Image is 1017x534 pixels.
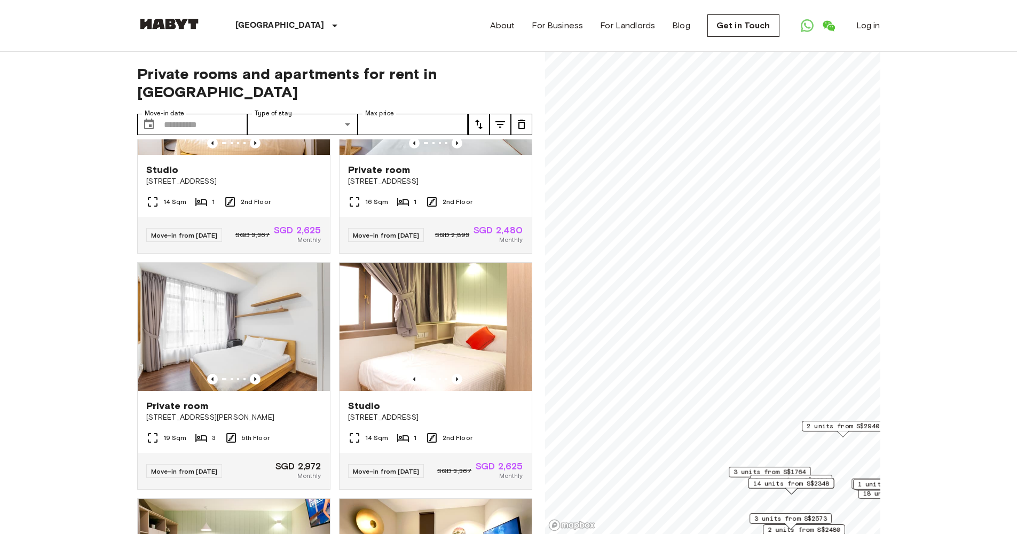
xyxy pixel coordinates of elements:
div: Map marker [729,467,811,483]
span: 2nd Floor [443,433,472,443]
span: 16 Sqm [365,197,389,207]
span: SGD 3,367 [437,466,471,476]
span: Move-in from [DATE] [151,467,218,475]
img: Habyt [137,19,201,29]
a: For Business [532,19,583,32]
label: Type of stay [255,109,292,118]
p: [GEOGRAPHIC_DATA] [235,19,325,32]
span: SGD 2,480 [474,225,523,235]
span: 2nd Floor [443,197,472,207]
span: 1 [212,197,215,207]
span: Studio [146,163,179,176]
span: SGD 2,625 [476,461,523,471]
div: Map marker [852,478,934,495]
span: Monthly [499,235,523,245]
button: Previous image [452,374,462,384]
button: tune [490,114,511,135]
span: [STREET_ADDRESS] [348,176,523,187]
label: Move-in date [145,109,184,118]
button: Previous image [452,138,462,148]
span: [STREET_ADDRESS] [146,176,321,187]
span: 1 [414,197,416,207]
span: 3 units from S$3024 [755,475,827,485]
span: 2nd Floor [241,197,271,207]
span: Monthly [297,471,321,481]
a: Open WhatsApp [797,15,818,36]
button: Previous image [207,374,218,384]
a: Marketing picture of unit SG-01-111-002-001Previous imagePrevious imageStudio[STREET_ADDRESS]14 S... [137,26,330,254]
a: Marketing picture of unit SG-01-021-008-01Previous imagePrevious imagePrivate room[STREET_ADDRESS... [339,26,532,254]
div: Map marker [750,513,832,530]
div: Map marker [802,421,884,437]
button: Previous image [409,138,420,148]
button: Previous image [409,374,420,384]
span: 2 units from S$2940 [807,421,879,431]
span: 19 Sqm [163,433,187,443]
button: tune [468,114,490,135]
a: About [490,19,515,32]
a: Get in Touch [707,14,779,37]
span: 1 units from S$2363 [858,480,931,489]
button: Choose date [138,114,160,135]
span: SGD 2,972 [275,461,321,471]
div: Map marker [750,475,832,491]
button: Previous image [250,374,261,384]
span: SGD 3,367 [235,230,270,240]
span: 3 [212,433,216,443]
span: Move-in from [DATE] [353,231,420,239]
span: SGD 2,893 [435,230,469,240]
span: Studio [348,399,381,412]
span: SGD 2,625 [274,225,321,235]
div: Map marker [858,488,944,505]
span: Private room [348,163,411,176]
span: Move-in from [DATE] [151,231,218,239]
div: Map marker [853,479,935,496]
span: Private room [146,399,209,412]
span: 3 units from S$1764 [734,467,806,477]
div: Map marker [748,478,834,494]
a: For Landlords [600,19,655,32]
a: Mapbox logo [548,519,595,531]
button: Previous image [250,138,261,148]
a: Marketing picture of unit SG-01-111-006-001Previous imagePrevious imageStudio[STREET_ADDRESS]14 S... [339,262,532,490]
img: Marketing picture of unit SG-01-111-006-001 [340,263,532,391]
label: Max price [365,109,394,118]
span: Monthly [297,235,321,245]
button: tune [511,114,532,135]
span: 3 units from S$2573 [754,514,827,523]
a: Blog [672,19,690,32]
span: 5th Floor [242,433,270,443]
span: 1 [414,433,416,443]
span: Monthly [499,471,523,481]
a: Log in [856,19,880,32]
span: [STREET_ADDRESS][PERSON_NAME] [146,412,321,423]
span: Private rooms and apartments for rent in [GEOGRAPHIC_DATA] [137,65,532,101]
span: [STREET_ADDRESS] [348,412,523,423]
span: 14 Sqm [365,433,389,443]
span: 14 units from S$2348 [753,478,829,488]
a: Marketing picture of unit SG-01-003-008-01Previous imagePrevious imagePrivate room[STREET_ADDRESS... [137,262,330,490]
span: 14 Sqm [163,197,187,207]
button: Previous image [207,138,218,148]
a: Open WeChat [818,15,839,36]
span: Move-in from [DATE] [353,467,420,475]
img: Marketing picture of unit SG-01-003-008-01 [138,263,330,391]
